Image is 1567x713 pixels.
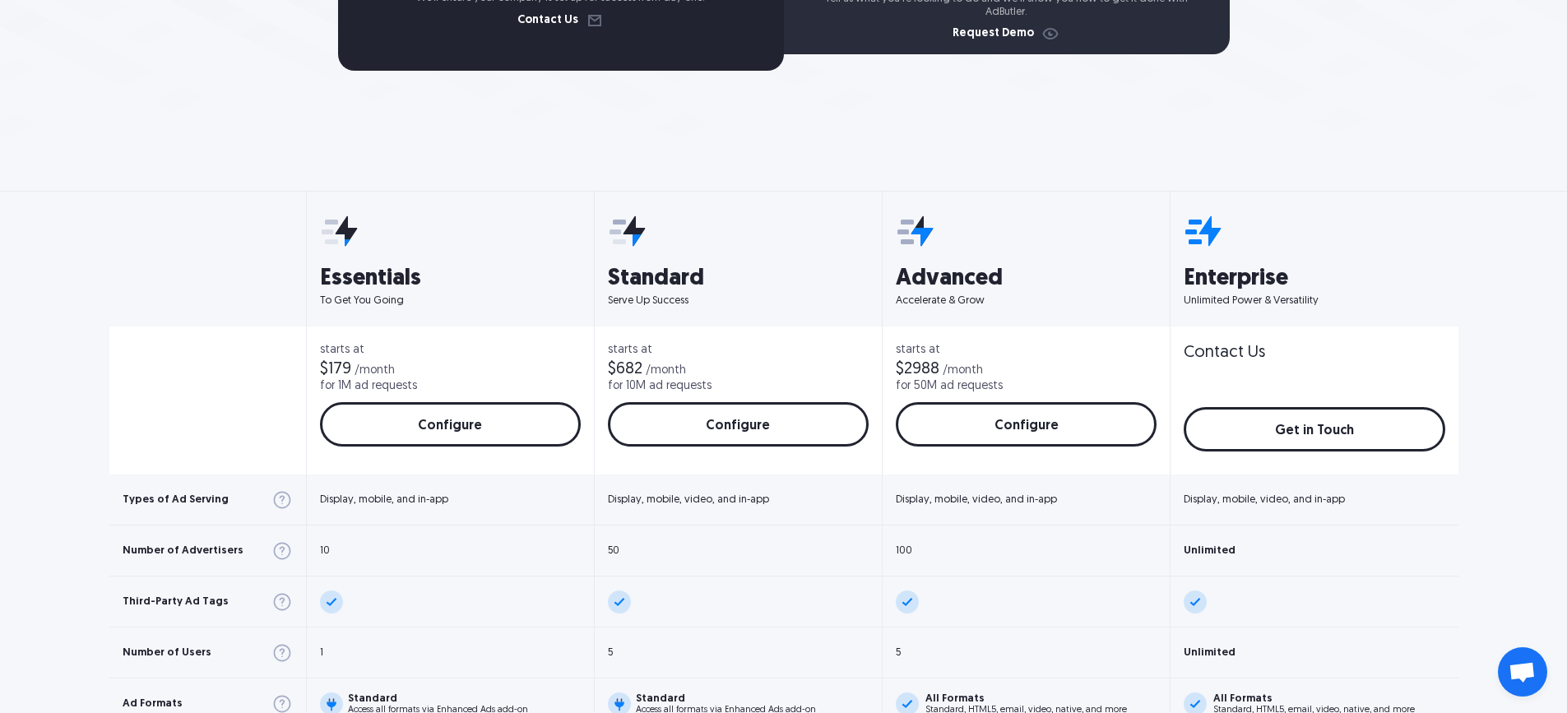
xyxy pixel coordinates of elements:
h3: Advanced [896,267,1157,290]
div: Open chat [1498,647,1547,697]
div: Third-Party Ad Tags [123,596,229,607]
div: All Formats [1213,693,1415,704]
div: 5 [608,647,613,658]
div: 5 [896,647,901,658]
div: Unlimited [1184,647,1236,658]
div: starts at [320,345,581,356]
div: Unlimited [1184,545,1236,556]
p: Unlimited Power & Versatility [1184,294,1444,308]
div: for 10M ad requests [608,381,712,392]
div: Contact Us [1184,345,1265,361]
div: Display, mobile, and in-app [320,494,448,505]
div: for 50M ad requests [896,381,1003,392]
div: Ad Formats [123,698,183,709]
div: /month [943,365,983,377]
div: Standard [348,693,528,704]
div: starts at [896,345,1157,356]
a: Get in Touch [1184,407,1444,451]
div: $2988 [896,361,939,377]
div: Number of Users [123,647,211,658]
div: $179 [320,361,351,377]
div: 10 [320,545,330,556]
h3: Enterprise [1184,267,1444,290]
a: Configure [608,402,869,447]
div: 50 [608,545,619,556]
div: /month [646,365,686,377]
p: Accelerate & Grow [896,294,1157,308]
div: Display, mobile, video, and in-app [608,494,769,505]
div: 100 [896,545,912,556]
div: Standard [636,693,816,704]
div: starts at [608,345,869,356]
div: for 1M ad requests [320,381,417,392]
div: Display, mobile, video, and in-app [1184,494,1345,505]
div: All Formats [925,693,1127,704]
p: Serve Up Success [608,294,869,308]
div: /month [355,365,395,377]
h3: Essentials [320,267,581,290]
div: $682 [608,361,642,377]
div: Number of Advertisers [123,545,243,556]
a: Configure [320,402,581,447]
h3: Standard [608,267,869,290]
p: To Get You Going [320,294,581,308]
div: 1 [320,647,323,658]
div: Types of Ad Serving [123,494,229,505]
a: Configure [896,402,1157,447]
div: Display, mobile, video, and in-app [896,494,1057,505]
